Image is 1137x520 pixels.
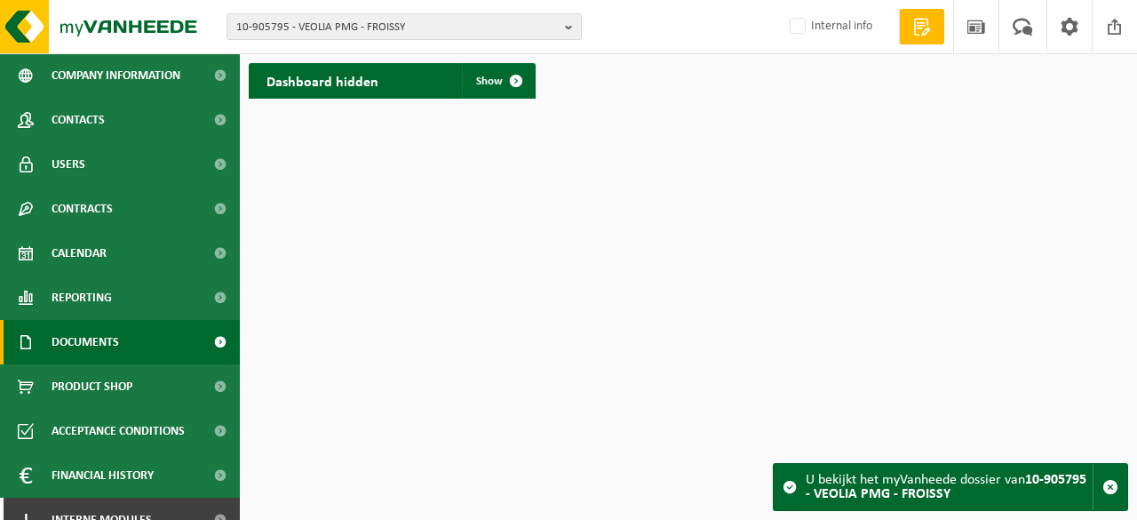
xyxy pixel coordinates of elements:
[227,13,582,40] button: 10-905795 - VEOLIA PMG - FROISSY
[476,76,503,87] span: Show
[52,142,85,187] span: Users
[236,14,558,41] span: 10-905795 - VEOLIA PMG - FROISSY
[786,13,872,40] label: Internal info
[52,231,107,276] span: Calendar
[52,409,185,453] span: Acceptance conditions
[52,98,105,142] span: Contacts
[249,63,396,98] h2: Dashboard hidden
[52,187,113,231] span: Contracts
[52,453,154,498] span: Financial History
[52,53,180,98] span: Company information
[806,473,1086,501] strong: 10-905795 - VEOLIA PMG - FROISSY
[52,276,112,320] span: Reporting
[462,63,534,99] a: Show
[806,464,1093,510] div: U bekijkt het myVanheede dossier van
[52,364,132,409] span: Product Shop
[52,320,119,364] span: Documents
